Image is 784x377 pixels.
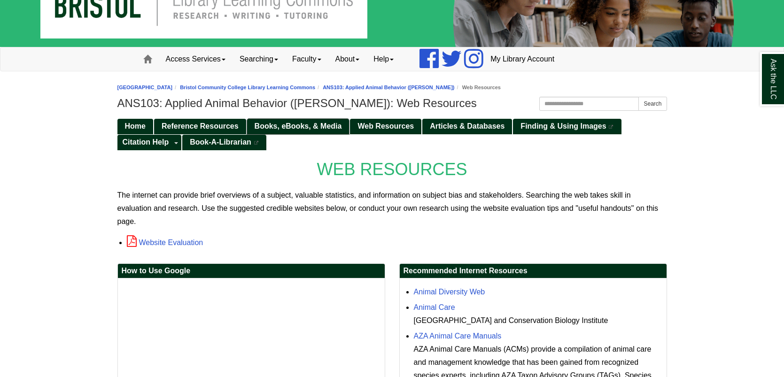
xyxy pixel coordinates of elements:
span: Home [125,122,146,130]
h2: Recommended Internet Resources [400,264,667,278]
a: Access Services [159,47,233,71]
a: About [328,47,367,71]
a: AZA Animal Care Manuals [414,332,502,340]
a: [GEOGRAPHIC_DATA] [117,85,173,90]
a: ANS103: Applied Animal Behavior ([PERSON_NAME]) [323,85,454,90]
a: Home [117,119,153,134]
button: Search [638,97,667,111]
span: WEB RESOURCES [317,160,467,179]
a: Bristol Community College Library Learning Commons [180,85,315,90]
p: The internet can provide brief overviews of a subject, valuable statistics, and information on su... [117,189,667,228]
a: Website Evaluation [127,239,203,246]
a: Books, eBooks, & Media [247,119,349,134]
span: Books, eBooks, & Media [255,122,342,130]
span: Web Resources [357,122,414,130]
a: Finding & Using Images [513,119,621,134]
a: Web Resources [350,119,421,134]
a: My Library Account [483,47,561,71]
div: [GEOGRAPHIC_DATA] and Conservation Biology Institute [414,314,662,327]
a: Animal Diversity Web [414,288,485,296]
span: Citation Help [123,138,169,146]
span: Finding & Using Images [520,122,606,130]
a: Articles & Databases [422,119,512,134]
a: Faculty [285,47,328,71]
a: Book-A-Librarian [182,135,266,150]
h2: How to Use Google [118,264,385,278]
a: Citation Help [117,135,172,150]
span: Book-A-Librarian [190,138,251,146]
li: Web Resources [455,83,501,92]
span: Reference Resources [162,122,239,130]
a: Help [366,47,401,71]
a: Reference Resources [154,119,246,134]
i: This link opens in a new window [608,125,614,129]
a: Searching [233,47,285,71]
i: This link opens in a new window [253,141,259,145]
a: Animal Care [414,303,455,311]
div: Guide Pages [117,118,667,150]
h1: ANS103: Applied Animal Behavior ([PERSON_NAME]): Web Resources [117,97,667,110]
span: Articles & Databases [430,122,505,130]
nav: breadcrumb [117,83,667,92]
